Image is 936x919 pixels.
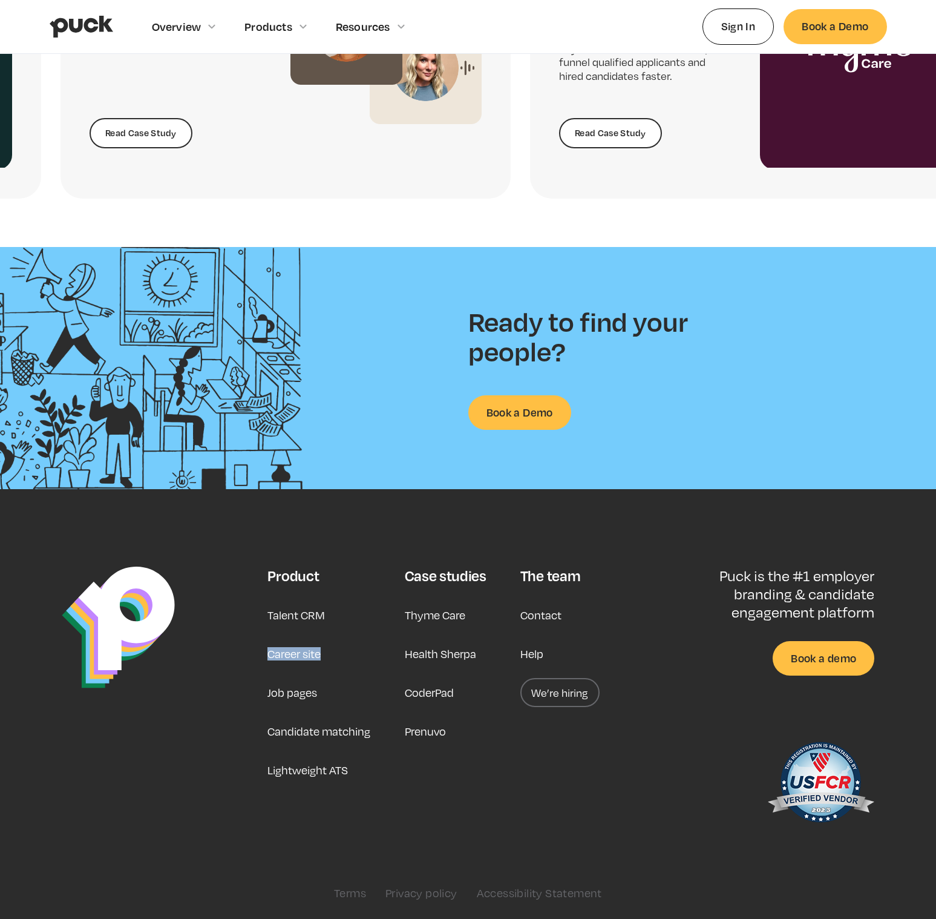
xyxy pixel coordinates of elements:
[267,756,348,785] a: Lightweight ATS
[267,639,321,668] a: Career site
[468,306,710,366] h2: Ready to find your people?
[520,639,543,668] a: Help
[152,20,201,33] div: Overview
[405,717,446,746] a: Prenuvo
[405,567,486,585] div: Case studies
[702,8,774,44] a: Sign In
[267,601,325,630] a: Talent CRM
[90,118,192,148] a: Read Case Study
[336,20,390,33] div: Resources
[767,736,874,833] img: US Federal Contractor Registration System for Award Management Verified Vendor Seal
[559,118,662,148] a: Read Case Study
[520,678,600,707] a: We’re hiring
[773,641,874,676] a: Book a demo
[468,395,571,430] a: Book a Demo
[405,639,476,668] a: Health Sherpa
[334,886,366,900] a: Terms
[267,567,319,585] div: Product
[784,9,886,44] a: Book a Demo
[267,717,370,746] a: Candidate matching
[680,567,874,622] p: Puck is the #1 employer branding & candidate engagement platform
[267,678,317,707] a: Job pages
[477,886,602,900] a: Accessibility Statement
[520,601,561,630] a: Contact
[244,20,292,33] div: Products
[520,567,580,585] div: The team
[385,886,457,900] a: Privacy policy
[405,601,465,630] a: Thyme Care
[62,567,175,688] img: Puck Logo
[405,678,454,707] a: CoderPad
